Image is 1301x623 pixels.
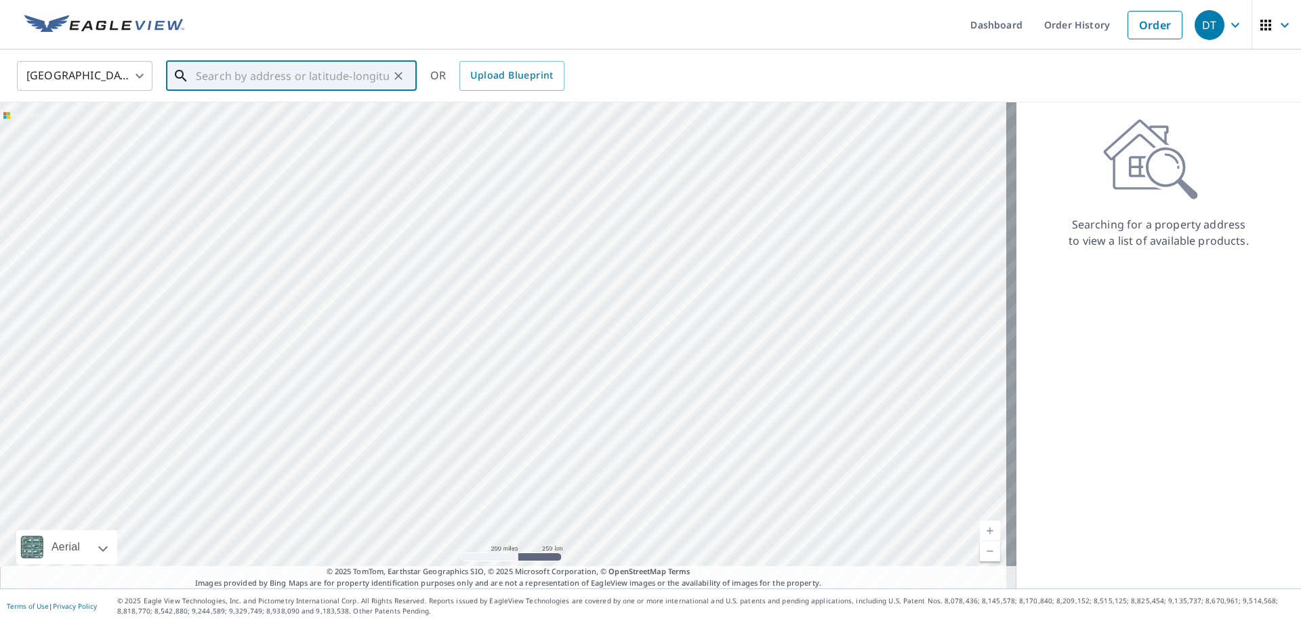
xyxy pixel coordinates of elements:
[16,530,117,564] div: Aerial
[327,566,690,578] span: © 2025 TomTom, Earthstar Geographics SIO, © 2025 Microsoft Corporation, ©
[1195,10,1224,40] div: DT
[389,66,408,85] button: Clear
[7,601,49,611] a: Terms of Use
[668,566,690,576] a: Terms
[24,15,184,35] img: EV Logo
[1128,11,1182,39] a: Order
[53,601,97,611] a: Privacy Policy
[608,566,665,576] a: OpenStreetMap
[17,57,152,95] div: [GEOGRAPHIC_DATA]
[459,61,564,91] a: Upload Blueprint
[1068,216,1250,249] p: Searching for a property address to view a list of available products.
[7,602,97,610] p: |
[117,596,1294,616] p: © 2025 Eagle View Technologies, Inc. and Pictometry International Corp. All Rights Reserved. Repo...
[430,61,564,91] div: OR
[47,530,84,564] div: Aerial
[196,57,389,95] input: Search by address or latitude-longitude
[980,541,1000,561] a: Current Level 5, Zoom Out
[980,521,1000,541] a: Current Level 5, Zoom In
[470,67,553,84] span: Upload Blueprint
